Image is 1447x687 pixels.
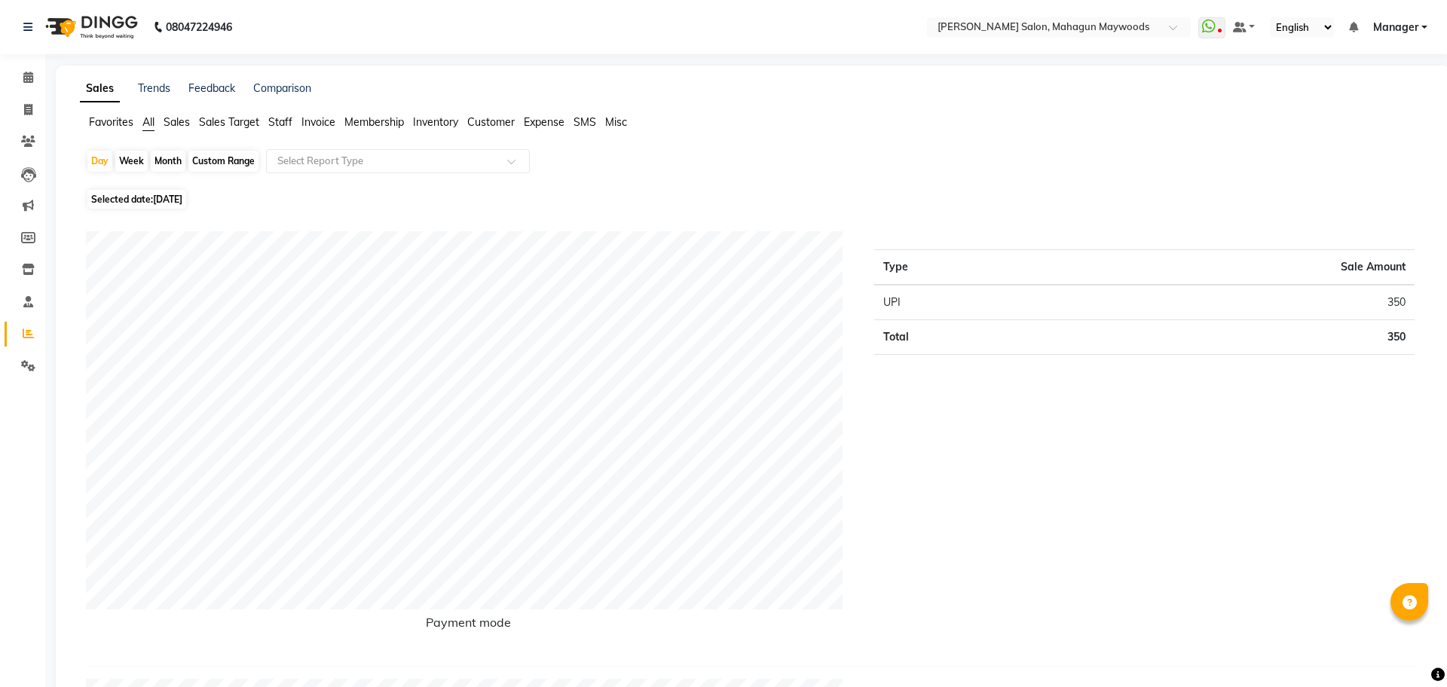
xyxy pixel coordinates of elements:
span: Misc [605,115,627,129]
span: Favorites [89,115,133,129]
td: 350 [1060,320,1415,355]
span: [DATE] [153,194,182,205]
span: Staff [268,115,292,129]
div: Month [151,151,185,172]
th: Type [874,250,1061,285]
span: Manager [1373,20,1418,35]
div: Custom Range [188,151,259,172]
h6: Payment mode [86,615,852,636]
span: Membership [344,115,404,129]
span: Inventory [413,115,458,129]
span: Invoice [301,115,335,129]
span: Customer [467,115,515,129]
span: SMS [574,115,596,129]
td: 350 [1060,285,1415,320]
div: Day [87,151,112,172]
span: All [142,115,154,129]
b: 08047224946 [166,6,232,48]
td: Total [874,320,1061,355]
th: Sale Amount [1060,250,1415,285]
a: Trends [138,81,170,95]
span: Sales [164,115,190,129]
span: Expense [524,115,564,129]
td: UPI [874,285,1061,320]
span: Selected date: [87,190,186,209]
span: Sales Target [199,115,259,129]
a: Sales [80,75,120,102]
img: logo [38,6,142,48]
a: Feedback [188,81,235,95]
div: Week [115,151,148,172]
a: Comparison [253,81,311,95]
